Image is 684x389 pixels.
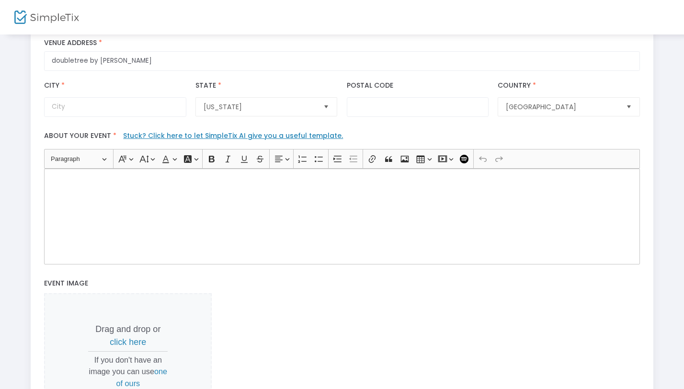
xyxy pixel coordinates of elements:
p: Drag and drop or [88,323,168,349]
div: Editor toolbar [44,149,639,168]
a: Stuck? Click here to let SimpleTix AI give you a useful template. [123,131,343,140]
input: Where will the event be taking place? [44,51,639,71]
input: City [44,97,186,117]
span: Event Image [44,278,88,288]
span: [US_STATE] [204,102,316,112]
label: Postal Code [347,80,393,91]
button: Paragraph [46,151,111,166]
label: Venue Address [44,39,639,47]
p: If you don't have an image you can use [88,354,168,389]
span: one of ours [116,367,168,387]
span: [GEOGRAPHIC_DATA] [506,102,618,112]
button: Select [319,98,333,116]
div: Rich Text Editor, main [44,169,639,264]
span: Paragraph [51,153,101,165]
label: City [44,80,67,91]
label: Country [498,80,538,91]
label: State [195,80,223,91]
button: Select [622,98,636,116]
span: click here [110,337,146,347]
label: About your event [40,126,645,149]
